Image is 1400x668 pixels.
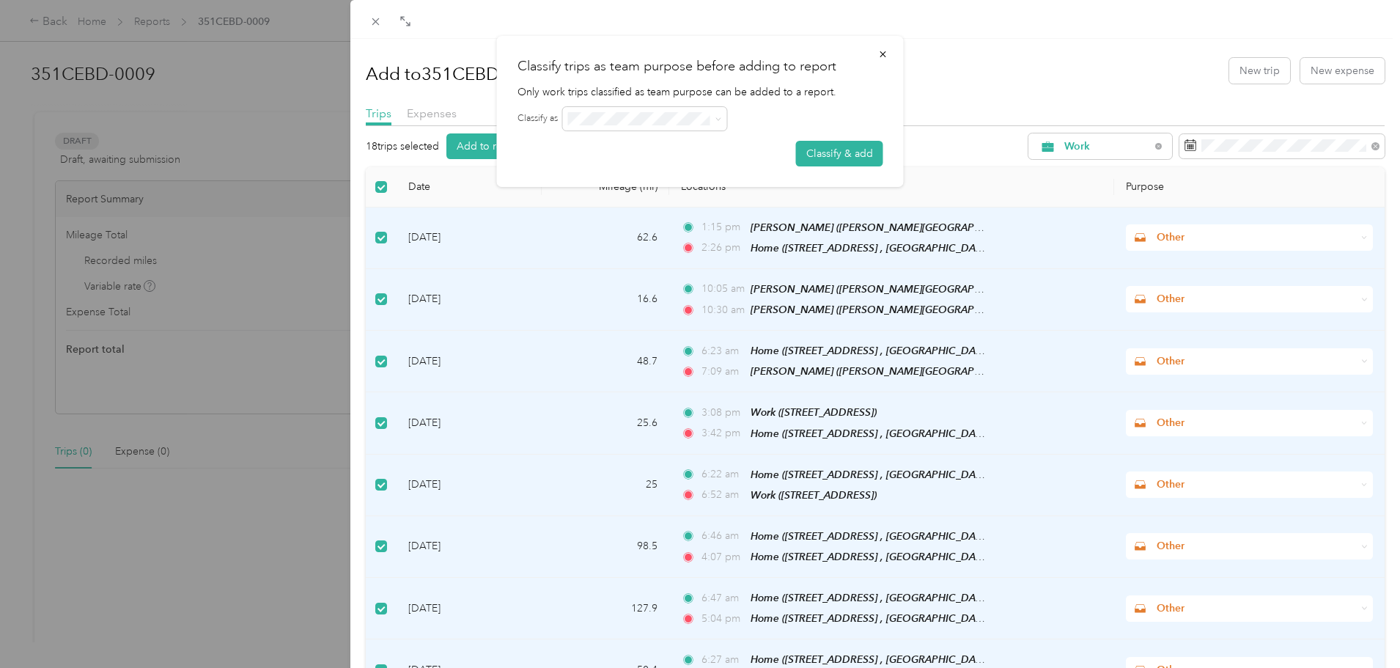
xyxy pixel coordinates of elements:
[1157,415,1356,431] span: Other
[669,167,1114,208] th: Locations
[701,611,743,627] span: 5:04 pm
[751,489,877,501] span: Work ([STREET_ADDRESS])
[397,208,542,269] td: [DATE]
[542,331,669,392] td: 48.7
[701,343,743,359] span: 6:23 am
[751,551,1100,563] span: Home ([STREET_ADDRESS] , [GEOGRAPHIC_DATA], [GEOGRAPHIC_DATA])
[1157,538,1356,554] span: Other
[701,405,743,421] span: 3:08 pm
[1229,58,1290,84] button: New trip
[1318,586,1400,668] iframe: Everlance-gr Chat Button Frame
[542,167,669,208] th: Mileage (mi)
[366,106,391,120] span: Trips
[751,653,1100,666] span: Home ([STREET_ADDRESS] , [GEOGRAPHIC_DATA], [GEOGRAPHIC_DATA])
[701,590,743,606] span: 6:47 am
[542,455,669,516] td: 25
[701,487,743,503] span: 6:52 am
[366,56,546,92] h1: Add to 351CEBD-0009
[397,516,542,578] td: [DATE]
[397,392,542,454] td: [DATE]
[397,455,542,516] td: [DATE]
[751,283,1397,296] span: [PERSON_NAME] ([PERSON_NAME][GEOGRAPHIC_DATA], [STREET_ADDRESS][US_STATE] , [GEOGRAPHIC_DATA], [G...
[701,425,743,441] span: 3:42 pm
[751,221,1346,234] span: [PERSON_NAME] ([PERSON_NAME][GEOGRAPHIC_DATA], [STREET_ADDRESS] , [GEOGRAPHIC_DATA], [GEOGRAPHIC_...
[1157,291,1356,307] span: Other
[751,612,1100,625] span: Home ([STREET_ADDRESS] , [GEOGRAPHIC_DATA], [GEOGRAPHIC_DATA])
[542,578,669,639] td: 127.9
[1157,477,1356,493] span: Other
[1300,58,1385,84] button: New expense
[517,84,883,100] p: Only work trips classified as team purpose can be added to a report.
[1064,142,1150,152] span: Work
[796,141,883,166] button: Classify & add
[397,167,542,208] th: Date
[751,242,1100,254] span: Home ([STREET_ADDRESS] , [GEOGRAPHIC_DATA], [GEOGRAPHIC_DATA])
[366,139,439,154] p: 18 trips selected
[751,304,1346,316] span: [PERSON_NAME] ([PERSON_NAME][GEOGRAPHIC_DATA], [STREET_ADDRESS] , [GEOGRAPHIC_DATA], [GEOGRAPHIC_...
[701,528,743,544] span: 6:46 am
[751,365,1397,378] span: [PERSON_NAME] ([PERSON_NAME][GEOGRAPHIC_DATA], [STREET_ADDRESS][US_STATE] , [GEOGRAPHIC_DATA], [G...
[446,133,532,159] button: Add to report
[751,530,1100,543] span: Home ([STREET_ADDRESS] , [GEOGRAPHIC_DATA], [GEOGRAPHIC_DATA])
[397,578,542,639] td: [DATE]
[701,219,743,235] span: 1:15 pm
[701,652,743,668] span: 6:27 am
[751,406,877,418] span: Work ([STREET_ADDRESS])
[751,345,1100,357] span: Home ([STREET_ADDRESS] , [GEOGRAPHIC_DATA], [GEOGRAPHIC_DATA])
[542,392,669,454] td: 25.6
[701,364,743,380] span: 7:09 am
[1157,601,1356,617] span: Other
[701,549,743,565] span: 4:07 pm
[517,112,558,125] label: Classify as
[751,592,1100,604] span: Home ([STREET_ADDRESS] , [GEOGRAPHIC_DATA], [GEOGRAPHIC_DATA])
[542,516,669,578] td: 98.5
[701,302,743,318] span: 10:30 am
[517,56,883,76] h2: Classify trips as team purpose before adding to report
[701,281,743,297] span: 10:05 am
[407,106,457,120] span: Expenses
[701,240,743,256] span: 2:26 pm
[1157,353,1356,370] span: Other
[751,427,1100,440] span: Home ([STREET_ADDRESS] , [GEOGRAPHIC_DATA], [GEOGRAPHIC_DATA])
[751,469,1100,481] span: Home ([STREET_ADDRESS] , [GEOGRAPHIC_DATA], [GEOGRAPHIC_DATA])
[397,331,542,392] td: [DATE]
[542,208,669,269] td: 62.6
[1157,230,1356,246] span: Other
[397,269,542,331] td: [DATE]
[701,466,743,482] span: 6:22 am
[1114,167,1385,208] th: Purpose
[542,269,669,331] td: 16.6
